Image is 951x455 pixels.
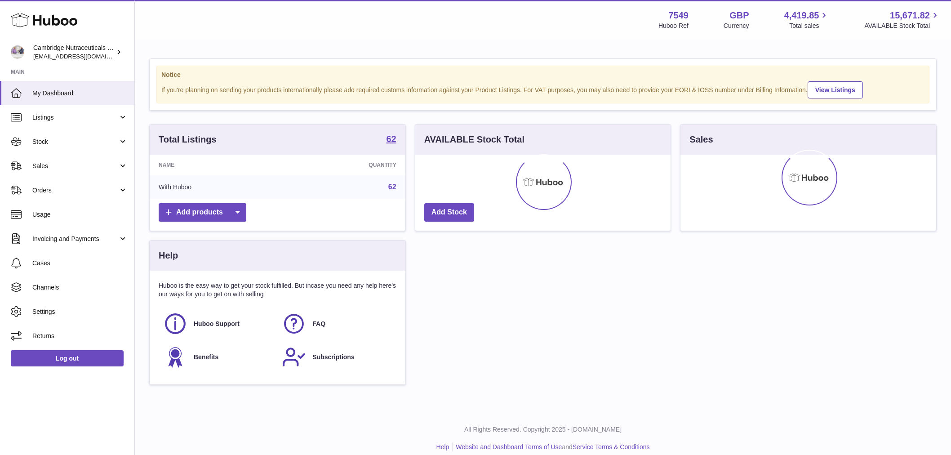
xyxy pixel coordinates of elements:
span: Returns [32,332,128,340]
a: Log out [11,350,124,366]
strong: GBP [729,9,749,22]
span: Sales [32,162,118,170]
span: FAQ [312,320,325,328]
span: Channels [32,283,128,292]
p: Huboo is the easy way to get your stock fulfilled. But incase you need any help here's our ways f... [159,281,396,299]
a: 15,671.82 AVAILABLE Stock Total [864,9,940,30]
a: Subscriptions [282,345,391,369]
a: View Listings [808,81,863,98]
h3: Total Listings [159,134,217,146]
span: Orders [32,186,118,195]
a: 4,419.85 Total sales [784,9,830,30]
div: Currency [724,22,749,30]
th: Name [150,155,284,175]
a: Add Stock [424,203,474,222]
a: 62 [386,134,396,145]
strong: 62 [386,134,396,143]
a: Service Terms & Conditions [573,443,650,451]
span: [EMAIL_ADDRESS][DOMAIN_NAME] [33,53,132,60]
span: Subscriptions [312,353,354,361]
span: Settings [32,308,128,316]
td: With Huboo [150,175,284,199]
div: Huboo Ref [658,22,689,30]
a: Huboo Support [163,312,273,336]
h3: AVAILABLE Stock Total [424,134,524,146]
span: AVAILABLE Stock Total [864,22,940,30]
div: Cambridge Nutraceuticals Ltd [33,44,114,61]
span: Huboo Support [194,320,240,328]
h3: Help [159,250,178,262]
a: 62 [388,183,396,191]
img: qvc@camnutra.com [11,45,24,59]
span: Cases [32,259,128,268]
span: Listings [32,113,118,122]
span: 4,419.85 [784,9,819,22]
strong: Notice [161,71,924,79]
span: My Dashboard [32,89,128,98]
strong: 7549 [668,9,689,22]
span: 15,671.82 [890,9,930,22]
a: Help [436,443,449,451]
p: All Rights Reserved. Copyright 2025 - [DOMAIN_NAME] [142,425,944,434]
span: Total sales [789,22,829,30]
span: Usage [32,210,128,219]
li: and [453,443,649,451]
span: Stock [32,138,118,146]
span: Invoicing and Payments [32,235,118,243]
th: Quantity [284,155,405,175]
a: FAQ [282,312,391,336]
span: Benefits [194,353,218,361]
h3: Sales [689,134,713,146]
a: Benefits [163,345,273,369]
a: Website and Dashboard Terms of Use [456,443,562,451]
div: If you're planning on sending your products internationally please add required customs informati... [161,80,924,98]
a: Add products [159,203,246,222]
